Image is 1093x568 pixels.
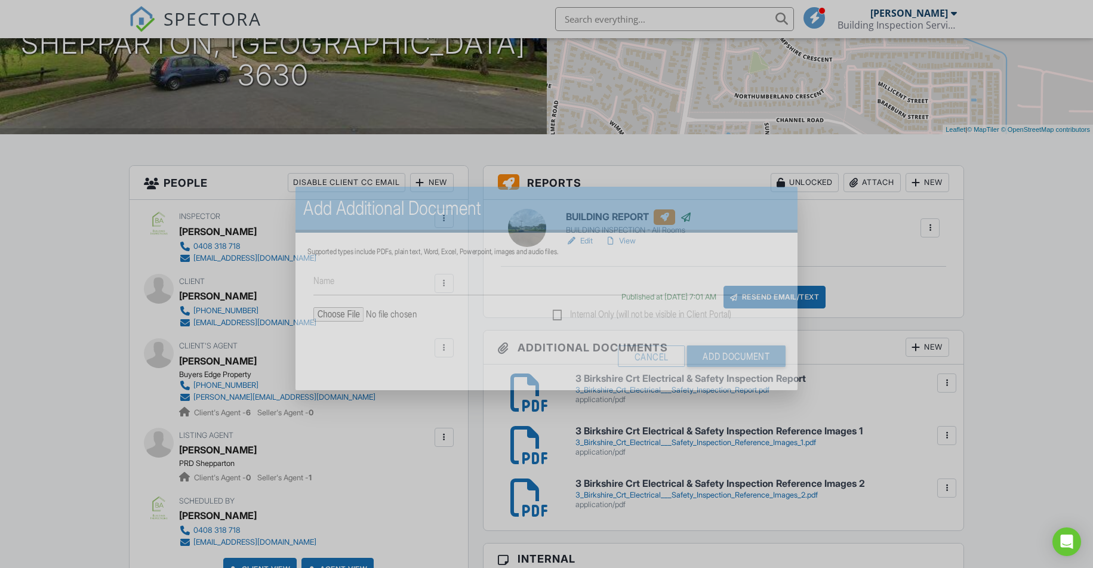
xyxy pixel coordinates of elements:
[553,308,732,323] label: Internal Only (will not be visible in Client Portal)
[307,247,786,257] div: Supported types include PDFs, plain text, Word, Excel, Powerpoint, images and audio files.
[687,345,786,367] input: Add Document
[303,196,789,220] h2: Add Additional Document
[1052,527,1081,556] div: Open Intercom Messenger
[313,274,335,287] label: Name
[618,345,685,367] div: Cancel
